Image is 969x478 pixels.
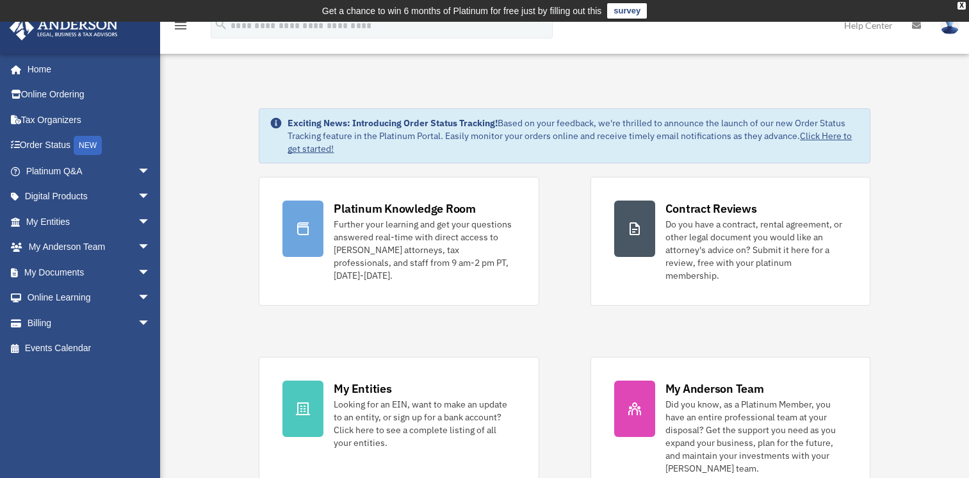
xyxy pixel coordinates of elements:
span: arrow_drop_down [138,209,163,235]
a: My Anderson Teamarrow_drop_down [9,235,170,260]
a: My Entitiesarrow_drop_down [9,209,170,235]
div: My Anderson Team [665,381,764,397]
a: Order StatusNEW [9,133,170,159]
a: Digital Productsarrow_drop_down [9,184,170,210]
strong: Exciting News: Introducing Order Status Tracking! [288,117,498,129]
div: My Entities [334,381,391,397]
div: close [957,2,966,10]
a: My Documentsarrow_drop_down [9,260,170,285]
span: arrow_drop_down [138,285,163,311]
span: arrow_drop_down [138,184,163,210]
img: Anderson Advisors Platinum Portal [6,15,122,40]
span: arrow_drop_down [138,158,163,185]
a: Billingarrow_drop_down [9,310,170,336]
span: arrow_drop_down [138,260,163,286]
a: Online Ordering [9,82,170,108]
a: Platinum Q&Aarrow_drop_down [9,158,170,184]
span: arrow_drop_down [138,235,163,261]
a: Home [9,56,163,82]
a: Events Calendar [9,336,170,361]
a: Click Here to get started! [288,130,852,154]
i: menu [173,18,188,33]
div: Did you know, as a Platinum Member, you have an entire professional team at your disposal? Get th... [665,398,847,475]
div: Contract Reviews [665,201,757,217]
div: Platinum Knowledge Room [334,201,476,217]
a: Online Learningarrow_drop_down [9,285,170,311]
div: Further your learning and get your questions answered real-time with direct access to [PERSON_NAM... [334,218,515,282]
a: Contract Reviews Do you have a contract, rental agreement, or other legal document you would like... [590,177,870,306]
a: menu [173,22,188,33]
div: Based on your feedback, we're thrilled to announce the launch of our new Order Status Tracking fe... [288,117,859,155]
div: Get a chance to win 6 months of Platinum for free just by filling out this [322,3,602,19]
div: Looking for an EIN, want to make an update to an entity, or sign up for a bank account? Click her... [334,398,515,449]
div: Do you have a contract, rental agreement, or other legal document you would like an attorney's ad... [665,218,847,282]
a: Tax Organizers [9,107,170,133]
div: NEW [74,136,102,155]
a: survey [607,3,647,19]
i: search [214,17,228,31]
a: Platinum Knowledge Room Further your learning and get your questions answered real-time with dire... [259,177,539,306]
img: User Pic [940,16,959,35]
span: arrow_drop_down [138,310,163,336]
